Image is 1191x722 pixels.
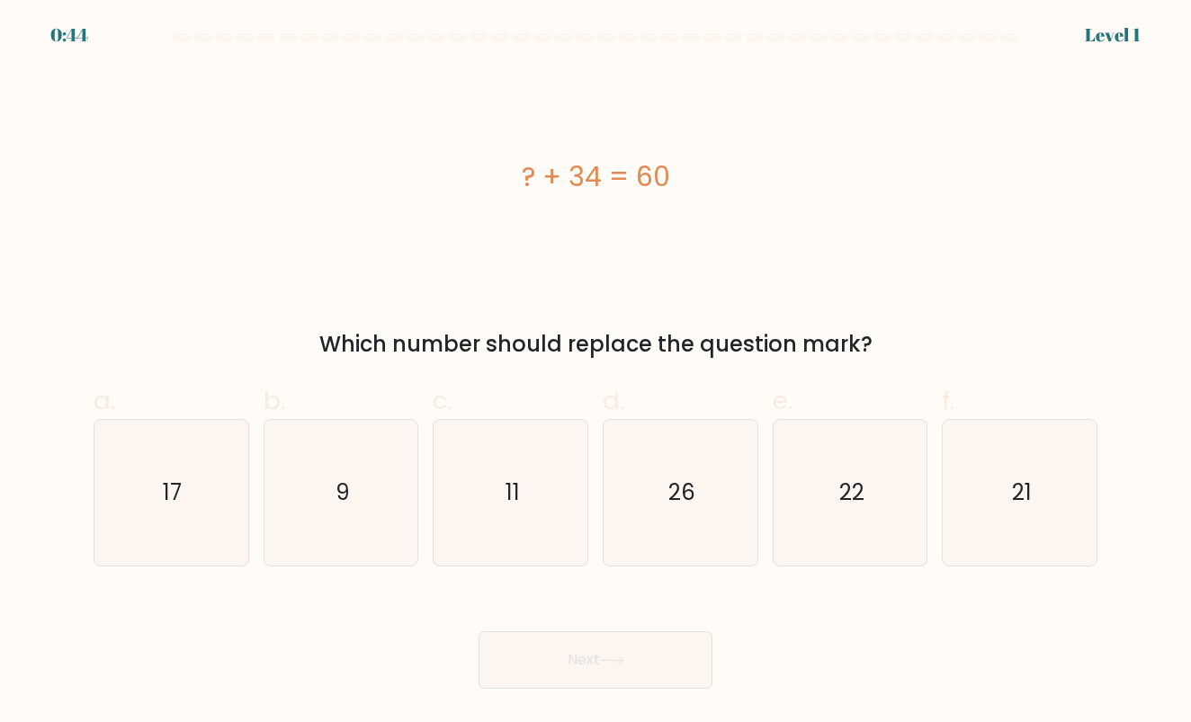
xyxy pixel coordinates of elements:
text: 11 [505,478,519,508]
text: 17 [163,478,182,508]
text: 21 [1011,478,1031,508]
span: e. [773,383,793,418]
div: 0:44 [50,22,88,49]
text: 22 [839,478,864,508]
div: Level 1 [1085,22,1141,49]
span: b. [264,383,285,418]
text: 26 [668,478,695,508]
div: Which number should replace the question mark? [104,328,1087,361]
button: Next [479,631,712,689]
div: ? + 34 = 60 [94,156,1097,197]
span: f. [942,383,954,418]
text: 9 [336,478,350,508]
span: c. [433,383,452,418]
span: d. [603,383,624,418]
span: a. [94,383,115,418]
